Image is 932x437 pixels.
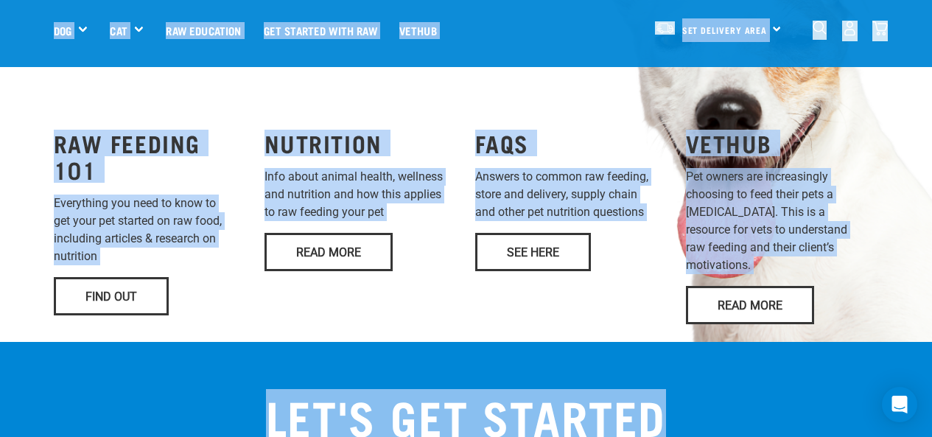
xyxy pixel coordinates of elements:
a: Find Out [54,277,169,315]
p: Info about animal health, wellness and nutrition and how this applies to raw feeding your pet [264,168,458,221]
h3: NUTRITION [264,130,458,156]
p: Pet owners are increasingly choosing to feed their pets a [MEDICAL_DATA]. This is a resource for ... [686,168,879,274]
p: Everything you need to know to get your pet started on raw food, including articles & research on... [54,195,247,265]
img: van-moving.png [655,21,675,35]
img: home-icon-1@2x.png [813,21,827,35]
h3: VETHUB [686,130,879,156]
a: Dog [54,22,71,39]
a: Read More [264,233,393,271]
img: user.png [842,21,858,36]
a: Get started with Raw [253,1,388,60]
a: Cat [110,22,127,39]
img: home-icon@2x.png [872,21,888,36]
a: Read More [686,286,814,324]
a: See Here [475,233,591,271]
p: Answers to common raw feeding, store and delivery, supply chain and other pet nutrition questions [475,168,668,221]
h3: RAW FEEDING 101 [54,130,247,183]
div: Open Intercom Messenger [882,387,917,422]
a: Vethub [388,1,448,60]
span: Set Delivery Area [682,27,768,32]
h3: FAQS [475,130,668,156]
a: Raw Education [155,1,252,60]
